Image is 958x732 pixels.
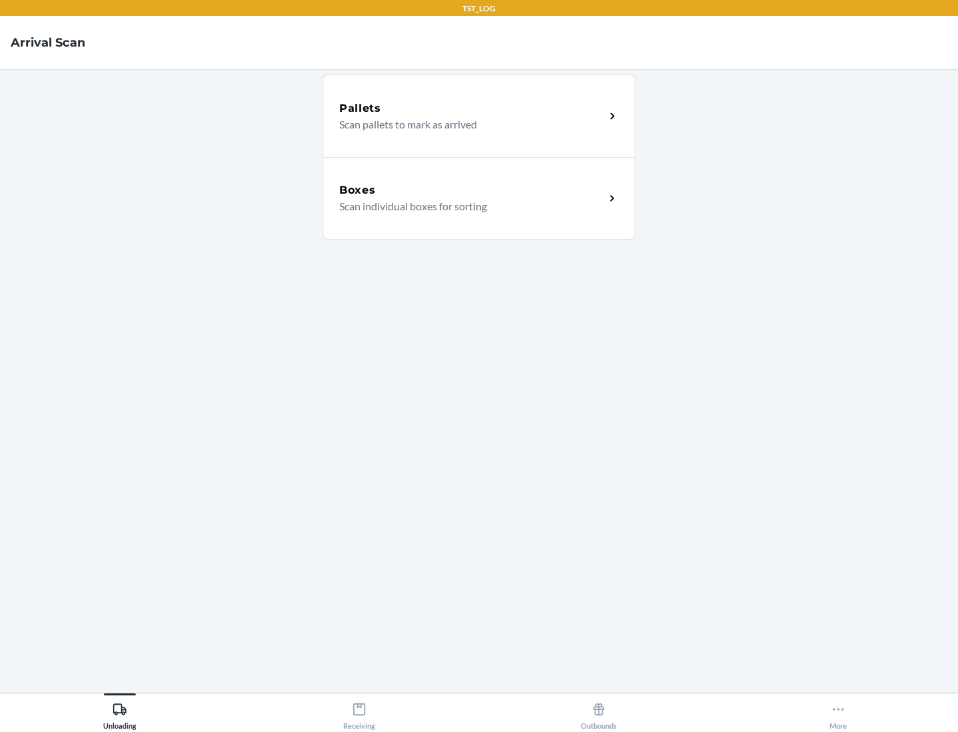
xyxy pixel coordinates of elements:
button: More [718,693,958,730]
h5: Pallets [339,100,381,116]
p: Scan pallets to mark as arrived [339,116,594,132]
a: PalletsScan pallets to mark as arrived [323,75,635,157]
h5: Boxes [339,182,376,198]
h4: Arrival Scan [11,34,85,51]
button: Receiving [239,693,479,730]
div: More [830,697,847,730]
p: Scan individual boxes for sorting [339,198,594,214]
p: TST_LOG [462,3,496,15]
button: Outbounds [479,693,718,730]
div: Outbounds [581,697,617,730]
div: Receiving [343,697,375,730]
a: BoxesScan individual boxes for sorting [323,157,635,240]
div: Unloading [103,697,136,730]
